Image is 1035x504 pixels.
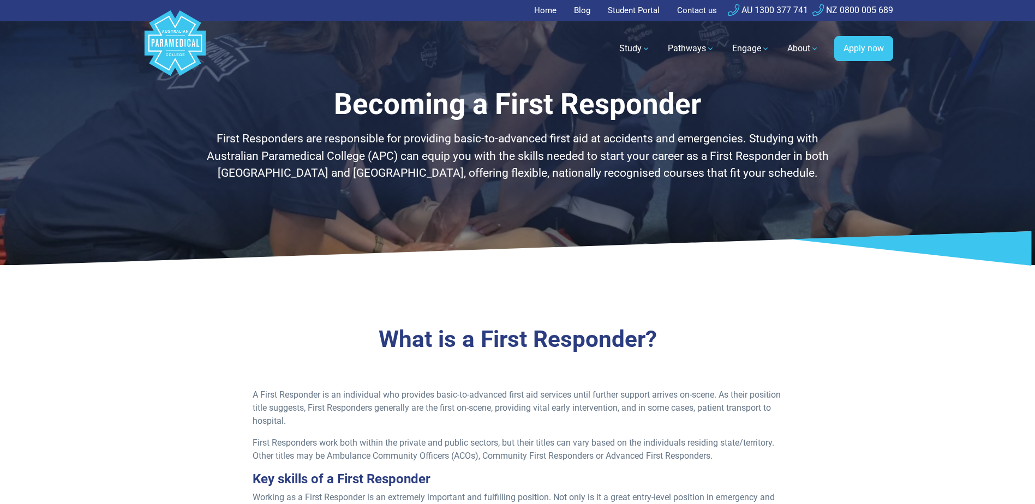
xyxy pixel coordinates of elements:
a: About [781,33,825,64]
a: Australian Paramedical College [142,21,208,76]
a: NZ 0800 005 689 [812,5,893,15]
p: A First Responder is an individual who provides basic-to-advanced first aid services until furthe... [253,388,782,428]
a: Pathways [661,33,721,64]
a: Study [613,33,657,64]
h1: Becoming a First Responder [199,87,837,122]
h2: What is a First Responder? [199,326,837,353]
h3: Key skills of a First Responder [253,471,782,487]
a: AU 1300 377 741 [728,5,808,15]
p: First Responders are responsible for providing basic-to-advanced first aid at accidents and emerg... [199,130,837,182]
a: Engage [726,33,776,64]
p: First Responders work both within the private and public sectors, but their titles can vary based... [253,436,782,463]
a: Apply now [834,36,893,61]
